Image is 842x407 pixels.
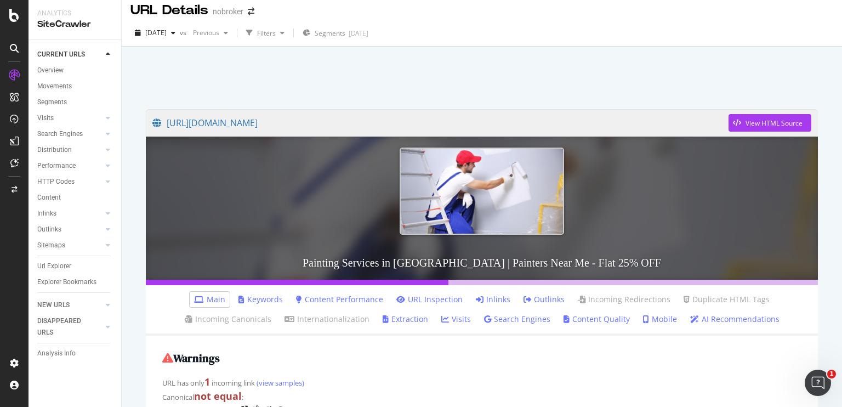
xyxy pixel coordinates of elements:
div: Url Explorer [37,261,71,272]
a: Main [194,294,225,305]
div: CURRENT URLS [37,49,85,60]
a: [URL][DOMAIN_NAME] [152,109,729,137]
div: HTTP Codes [37,176,75,188]
div: Search Engines [37,128,83,140]
a: URL Inspection [396,294,463,305]
div: Analysis Info [37,348,76,359]
a: Search Engines [37,128,103,140]
a: Internationalization [285,314,369,325]
img: Painting Services in Chennai | Painters Near Me - Flat 25% OFF [400,148,564,235]
h3: Painting Services in [GEOGRAPHIC_DATA] | Painters Near Me - Flat 25% OFF [146,246,818,280]
a: Search Engines [484,314,550,325]
a: Duplicate HTML Tags [684,294,770,305]
a: Keywords [238,294,283,305]
div: Analytics [37,9,112,18]
a: (view samples) [255,378,304,388]
a: Content [37,192,113,203]
div: DISAPPEARED URLS [37,315,93,338]
a: Outlinks [37,224,103,235]
div: Segments [37,97,67,108]
div: URL has only incoming link [162,375,801,389]
div: Outlinks [37,224,61,235]
button: Previous [189,24,232,42]
a: Visits [441,314,471,325]
a: Mobile [643,314,677,325]
div: Performance [37,160,76,172]
a: AI Recommendations [690,314,780,325]
a: Performance [37,160,103,172]
a: Movements [37,81,113,92]
span: 2025 Aug. 4th [145,28,167,37]
iframe: Intercom live chat [805,370,831,396]
a: Url Explorer [37,261,113,272]
span: 1 [827,370,836,378]
div: Overview [37,65,64,76]
a: Visits [37,112,103,124]
div: Visits [37,112,54,124]
div: View HTML Source [746,118,803,128]
span: Previous [189,28,219,37]
a: NEW URLS [37,299,103,311]
h2: Warnings [162,352,801,364]
div: nobroker [213,6,243,17]
div: Movements [37,81,72,92]
a: Inlinks [476,294,510,305]
a: Analysis Info [37,348,113,359]
div: arrow-right-arrow-left [248,8,254,15]
a: HTTP Codes [37,176,103,188]
div: Inlinks [37,208,56,219]
button: [DATE] [130,24,180,42]
div: Sitemaps [37,240,65,251]
a: Content Performance [296,294,383,305]
div: Content [37,192,61,203]
div: [DATE] [349,29,368,38]
a: Sitemaps [37,240,103,251]
div: URL Details [130,1,208,20]
a: CURRENT URLS [37,49,103,60]
a: Overview [37,65,113,76]
div: Filters [257,29,276,38]
a: Distribution [37,144,103,156]
a: Extraction [383,314,428,325]
button: View HTML Source [729,114,811,132]
button: Filters [242,24,289,42]
a: Outlinks [524,294,565,305]
div: Explorer Bookmarks [37,276,96,288]
button: Segments[DATE] [298,24,373,42]
span: vs [180,28,189,37]
div: Distribution [37,144,72,156]
span: Segments [315,29,345,38]
a: Segments [37,97,113,108]
strong: not equal [194,389,242,403]
a: Inlinks [37,208,103,219]
a: Explorer Bookmarks [37,276,113,288]
div: SiteCrawler [37,18,112,31]
a: DISAPPEARED URLS [37,315,103,338]
a: Content Quality [564,314,630,325]
a: Incoming Redirections [578,294,670,305]
a: Incoming Canonicals [185,314,271,325]
div: NEW URLS [37,299,70,311]
strong: 1 [204,375,210,388]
